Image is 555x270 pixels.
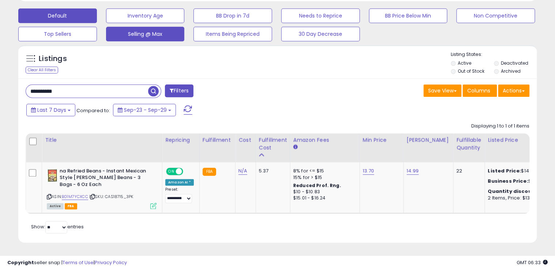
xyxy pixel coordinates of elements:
button: Filters [165,84,193,97]
div: $13.97 [488,178,548,185]
span: 2025-10-7 06:33 GMT [517,259,548,266]
div: Clear All Filters [26,66,58,73]
div: $14.99 [488,168,548,174]
span: Compared to: [76,107,110,114]
a: Terms of Use [63,259,94,266]
span: Sep-23 - Sep-29 [124,106,167,114]
button: Needs to Reprice [281,8,360,23]
button: Actions [498,84,529,97]
label: Out of Stock [457,68,484,74]
div: Listed Price [488,136,551,144]
div: Preset: [165,187,194,204]
div: : [488,188,548,195]
div: ASIN: [47,168,156,208]
div: Repricing [165,136,196,144]
div: Fulfillment [203,136,232,144]
label: Archived [501,68,521,74]
small: Amazon Fees. [293,144,298,151]
div: 22 [456,168,479,174]
div: Cost [238,136,253,144]
button: Inventory Age [106,8,185,23]
span: Show: entries [31,223,84,230]
div: Amazon AI * [165,179,194,186]
button: Default [18,8,97,23]
span: Last 7 Days [37,106,66,114]
button: Save View [423,84,461,97]
div: seller snap | | [7,259,127,266]
strong: Copyright [7,259,34,266]
button: Non Competitive [456,8,535,23]
button: Sep-23 - Sep-29 [113,104,176,116]
b: Business Price: [488,178,528,185]
div: $15.01 - $16.24 [293,195,354,201]
div: Displaying 1 to 1 of 1 items [471,123,529,130]
button: Items Being Repriced [193,27,272,41]
div: Title [45,136,159,144]
b: Reduced Prof. Rng. [293,182,341,189]
a: Privacy Policy [95,259,127,266]
img: 51lSUcr6kgL._SL40_.jpg [47,168,58,182]
button: BB Drop in 7d [193,8,272,23]
h5: Listings [39,54,67,64]
div: Fulfillment Cost [259,136,287,152]
button: BB Price Below Min [369,8,448,23]
span: All listings currently available for purchase on Amazon [47,203,64,209]
div: 15% for > $15 [293,174,354,181]
b: na Refried Beans - Instant Mexican Style [PERSON_NAME] Beans - 3 Bags - 6 Oz Each [60,168,148,190]
span: OFF [182,168,194,174]
label: Deactivated [501,60,528,66]
label: Active [457,60,471,66]
a: B01M7YCXCC [62,194,88,200]
div: 5.37 [259,168,284,174]
div: Fulfillable Quantity [456,136,482,152]
div: Amazon Fees [293,136,356,144]
button: Top Sellers [18,27,97,41]
button: Columns [462,84,497,97]
b: Quantity discounts [488,188,540,195]
span: | SKU: CAS18715_3PK [89,194,133,199]
small: FBA [203,168,216,176]
div: [PERSON_NAME] [407,136,450,144]
button: 30 Day Decrease [281,27,360,41]
a: 13.70 [363,167,374,175]
a: N/A [238,167,247,175]
div: 2 Items, Price: $13.7 [488,195,548,201]
span: ON [167,168,176,174]
span: FBA [65,203,77,209]
button: Selling @ Max [106,27,185,41]
a: 14.99 [407,167,419,175]
b: Listed Price: [488,167,521,174]
div: $10 - $10.83 [293,189,354,195]
p: Listing States: [451,51,537,58]
div: Min Price [363,136,400,144]
button: Last 7 Days [26,104,75,116]
span: Columns [467,87,490,94]
div: 8% for <= $15 [293,168,354,174]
